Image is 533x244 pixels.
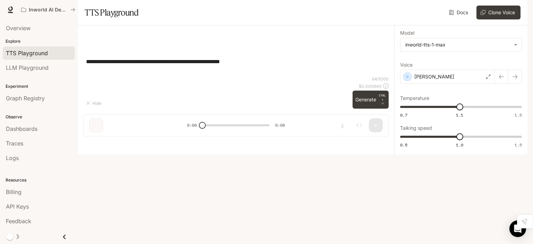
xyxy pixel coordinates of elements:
[476,6,521,19] button: Clone Voice
[456,142,463,148] span: 1.0
[400,38,522,51] div: inworld-tts-1-max
[379,93,386,106] p: ⏎
[400,112,407,118] span: 0.7
[18,3,78,17] button: All workspaces
[400,142,407,148] span: 0.5
[29,7,68,13] p: Inworld AI Demos
[83,98,105,109] button: Hide
[515,112,522,118] span: 1.5
[400,31,414,35] p: Model
[515,142,522,148] span: 1.5
[372,76,389,82] p: 64 / 1000
[379,93,386,102] p: CTRL +
[405,41,510,48] div: inworld-tts-1-max
[400,62,413,67] p: Voice
[414,73,454,80] p: [PERSON_NAME]
[448,6,471,19] a: Docs
[359,83,382,89] p: $ 0.000640
[400,96,429,101] p: Temperature
[400,126,432,131] p: Talking speed
[456,112,463,118] span: 1.1
[85,6,138,19] h1: TTS Playground
[353,91,389,109] button: GenerateCTRL +⏎
[509,220,526,237] div: Open Intercom Messenger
